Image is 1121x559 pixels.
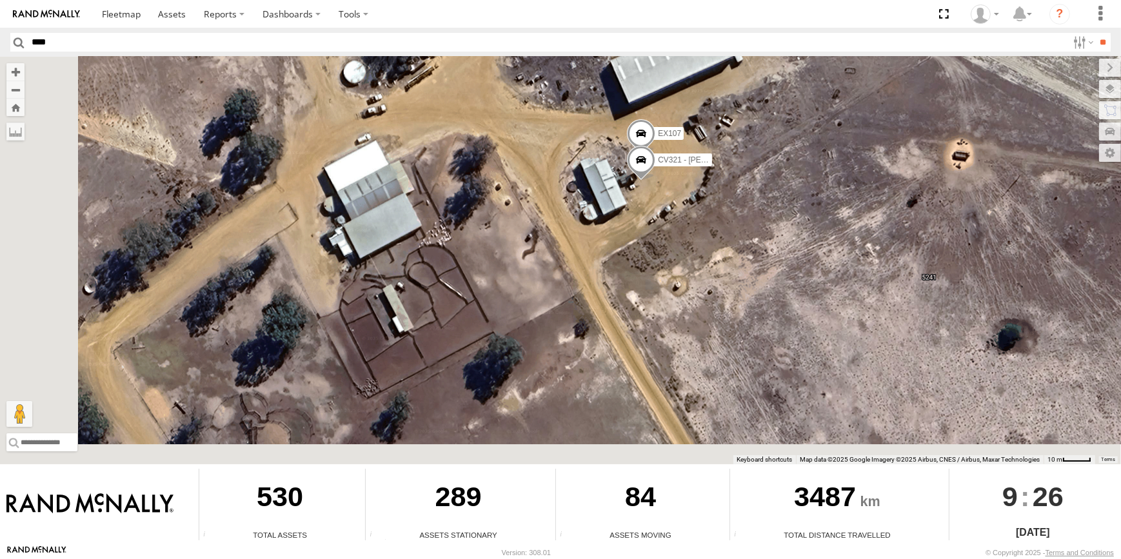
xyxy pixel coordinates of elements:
[658,155,752,164] span: CV321 - [PERSON_NAME]
[1049,4,1070,25] i: ?
[6,493,174,515] img: Rand McNally
[6,99,25,116] button: Zoom Home
[800,456,1040,463] span: Map data ©2025 Google Imagery ©2025 Airbus, CNES / Airbus, Maxar Technologies
[1044,455,1095,464] button: Map Scale: 10 m per 41 pixels
[1002,469,1018,524] span: 9
[966,5,1004,24] div: Jaydon Walker
[6,401,32,427] button: Drag Pegman onto the map to open Street View
[502,549,551,556] div: Version: 308.01
[1046,549,1114,556] a: Terms and Conditions
[6,63,25,81] button: Zoom in
[556,529,725,540] div: Assets Moving
[199,469,361,529] div: 530
[658,129,681,138] span: EX107
[13,10,80,19] img: rand-logo.svg
[1099,144,1121,162] label: Map Settings
[1033,469,1064,524] span: 26
[949,469,1116,524] div: :
[199,531,219,540] div: Total number of Enabled Assets
[1102,456,1115,462] a: Terms (opens in new tab)
[1068,33,1096,52] label: Search Filter Options
[366,469,551,529] div: 289
[6,123,25,141] label: Measure
[730,529,944,540] div: Total Distance Travelled
[199,529,361,540] div: Total Assets
[986,549,1114,556] div: © Copyright 2025 -
[730,469,944,529] div: 3487
[730,531,749,540] div: Total distance travelled by all assets within specified date range and applied filters
[366,529,551,540] div: Assets Stationary
[949,525,1116,540] div: [DATE]
[1047,456,1062,463] span: 10 m
[556,469,725,529] div: 84
[6,81,25,99] button: Zoom out
[366,531,385,540] div: Total number of assets current stationary.
[737,455,792,464] button: Keyboard shortcuts
[556,531,575,540] div: Total number of assets current in transit.
[7,546,66,559] a: Visit our Website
